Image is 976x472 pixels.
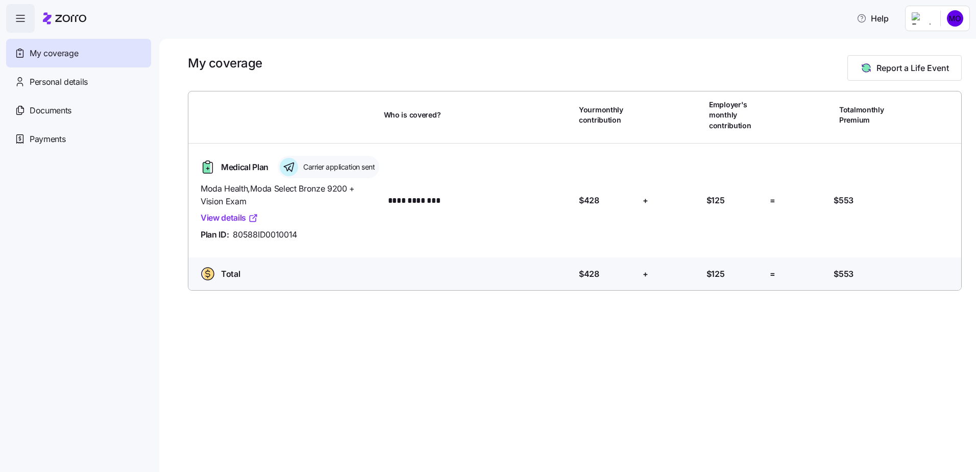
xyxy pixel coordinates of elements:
[706,194,725,207] span: $125
[706,268,725,280] span: $125
[6,125,151,153] a: Payments
[947,10,963,27] img: 03cc54cd1f23a6168b88204f9a8f1e0f
[30,47,78,60] span: My coverage
[709,100,766,131] span: Employer's monthly contribution
[201,211,258,224] a: View details
[201,182,376,208] span: Moda Health , Moda Select Bronze 9200 + Vision Exam
[770,194,775,207] span: =
[221,161,269,174] span: Medical Plan
[6,67,151,96] a: Personal details
[643,194,648,207] span: +
[876,62,949,74] span: Report a Life Event
[847,55,962,81] button: Report a Life Event
[30,133,65,146] span: Payments
[300,162,375,172] span: Carrier application sent
[384,110,441,120] span: Who is covered?
[221,268,240,280] span: Total
[770,268,775,280] span: =
[834,194,853,207] span: $553
[643,268,648,280] span: +
[6,96,151,125] a: Documents
[188,55,262,71] h1: My coverage
[579,194,599,207] span: $428
[848,8,897,29] button: Help
[30,76,88,88] span: Personal details
[839,105,896,126] span: Total monthly Premium
[834,268,853,280] span: $553
[30,104,71,117] span: Documents
[233,228,297,241] span: 80588ID0010014
[6,39,151,67] a: My coverage
[579,268,599,280] span: $428
[579,105,636,126] span: Your monthly contribution
[857,12,889,25] span: Help
[201,228,229,241] span: Plan ID:
[912,12,932,25] img: Employer logo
